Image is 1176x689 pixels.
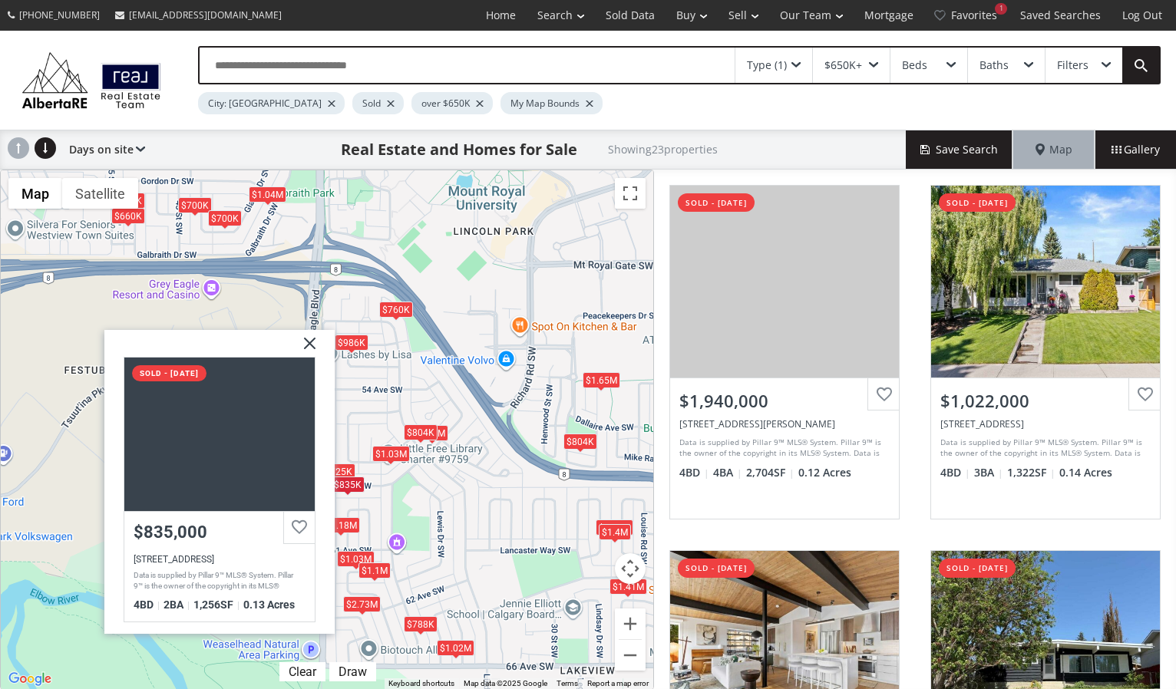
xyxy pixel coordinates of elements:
div: View Photos & Details [729,274,840,289]
button: Show satellite imagery [62,178,138,209]
div: $788K [404,615,438,631]
div: 1 [995,3,1007,15]
div: Clear [285,664,320,679]
div: Draw [335,664,371,679]
h2: Showing 23 properties [608,143,718,155]
span: [PHONE_NUMBER] [19,8,100,21]
div: Baths [979,60,1009,71]
div: 6203 Lloyd Crescent SW, Calgary, AB T3E 5V8 [679,417,890,430]
div: Filters [1057,60,1088,71]
button: Toggle fullscreen view [615,178,646,209]
div: $760K [379,302,413,318]
div: Sold [352,92,404,114]
div: Map [1013,130,1095,169]
span: 4 BD [679,465,709,480]
a: sold - [DATE]$1,940,000[STREET_ADDRESS][PERSON_NAME]Data is supplied by Pillar 9™ MLS® System. Pi... [654,170,915,535]
div: $700K [178,196,212,213]
div: over $650K [411,92,493,114]
span: 1,256 SF [193,598,239,610]
div: $1,022,000 [940,389,1151,413]
div: City: [GEOGRAPHIC_DATA] [198,92,345,114]
div: Data is supplied by Pillar 9™ MLS® System. Pillar 9™ is the owner of the copyright in its MLS® Sy... [134,569,302,592]
div: $700K [208,210,242,226]
div: 3711 58 Avenue SW, Calgary, AB T3E 5H8 [124,357,315,510]
div: Click to draw. [329,664,376,679]
a: Terms [557,679,578,687]
span: 4 BD [134,598,160,610]
span: 0.13 Acres [243,598,295,610]
div: $2.73M [343,596,381,612]
div: $1.4M [416,425,448,441]
span: 1,322 SF [1007,465,1055,480]
span: 0.12 Acres [798,465,851,480]
button: Keyboard shortcuts [388,678,454,689]
a: Open this area in Google Maps (opens a new window) [5,669,55,689]
div: Data is supplied by Pillar 9™ MLS® System. Pillar 9™ is the owner of the copyright in its MLS® Sy... [940,437,1147,460]
div: $725K [322,463,355,480]
span: [EMAIL_ADDRESS][DOMAIN_NAME] [129,8,282,21]
img: x.svg [285,329,323,368]
div: $660K [111,208,145,224]
div: $1.03M [372,446,410,462]
div: $1.65M [583,371,620,387]
div: Click to clear. [279,664,325,679]
div: $1.94M [596,519,633,536]
div: 3307 Lakeside Crescent SW, Calgary, AB T3E 6A7 [940,417,1151,430]
button: Show street map [8,178,62,209]
span: 3 BA [974,465,1003,480]
span: 2 BA [164,598,190,610]
button: Zoom out [615,640,646,671]
div: $1.02M [437,640,474,656]
span: Gallery [1112,142,1160,157]
div: $1.04M [249,186,286,203]
span: 2,704 SF [746,465,794,480]
div: $835K [331,476,365,493]
div: $986K [335,335,368,351]
div: $1,940,000 [679,389,890,413]
div: $1.41M [609,578,647,594]
div: $650K+ [824,60,862,71]
a: sold - [DATE]$1,022,000[STREET_ADDRESS]Data is supplied by Pillar 9™ MLS® System. Pillar 9™ is th... [915,170,1176,535]
span: 4 BA [713,465,742,480]
img: Logo [15,48,167,111]
button: Map camera controls [615,553,646,584]
h1: Real Estate and Homes for Sale [341,139,577,160]
div: View Photos & Details [729,639,840,654]
div: sold - [DATE] [132,364,206,381]
div: View Photos & Details [990,639,1101,654]
img: Google [5,669,55,689]
div: 3711 58 Avenue SW, Calgary, AB T3E 5H8 [134,553,306,564]
div: Days on site [61,130,145,169]
div: $1.18M [322,517,360,533]
a: [EMAIL_ADDRESS][DOMAIN_NAME] [107,1,289,29]
div: $1.4M [599,523,631,539]
span: 4 BD [940,465,970,480]
div: Beds [902,60,927,71]
div: Data is supplied by Pillar 9™ MLS® System. Pillar 9™ is the owner of the copyright in its MLS® Sy... [679,437,886,460]
a: sold - [DATE]$835,000[STREET_ADDRESS]Data is supplied by Pillar 9™ MLS® System. Pillar 9™ is the ... [124,356,315,622]
div: View Photos & Details [990,274,1101,289]
div: Gallery [1095,130,1176,169]
div: $804K [563,434,597,450]
div: $1.03M [337,550,375,566]
button: Zoom in [615,608,646,639]
div: $1.1M [358,562,391,579]
a: Report a map error [587,679,649,687]
button: Save Search [906,130,1013,169]
div: My Map Bounds [500,92,603,114]
span: Map data ©2025 Google [464,679,547,687]
span: Map [1036,142,1072,157]
div: $804K [404,424,438,440]
div: $835,000 [134,522,306,541]
span: 0.14 Acres [1059,465,1112,480]
div: Type (1) [747,60,787,71]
